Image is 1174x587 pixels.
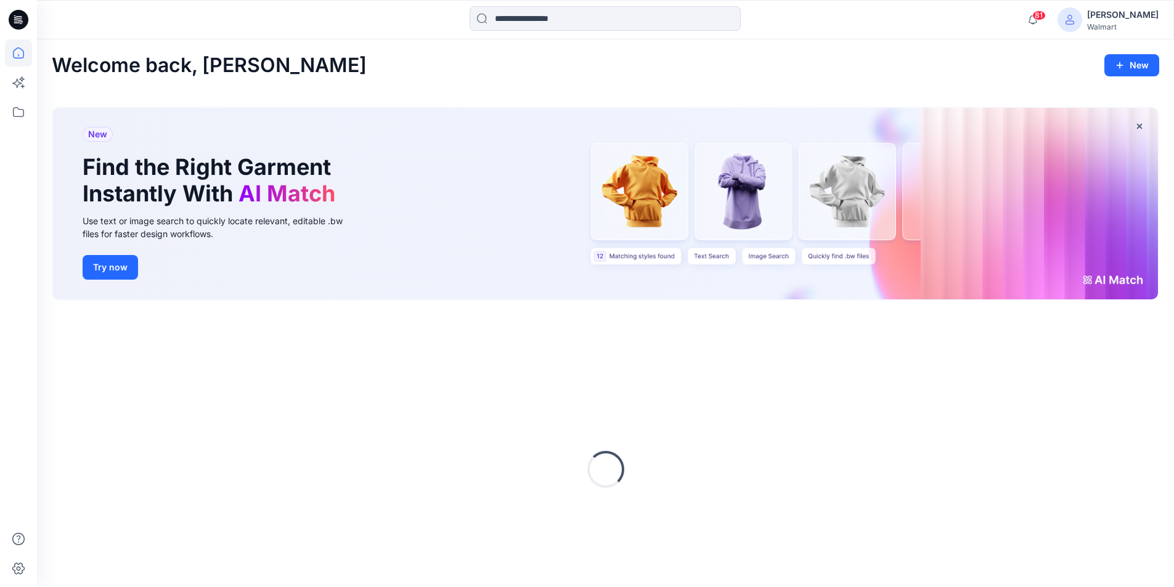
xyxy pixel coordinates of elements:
[83,214,360,240] div: Use text or image search to quickly locate relevant, editable .bw files for faster design workflows.
[83,255,138,280] button: Try now
[88,127,107,142] span: New
[83,154,341,207] h1: Find the Right Garment Instantly With
[1087,7,1159,22] div: [PERSON_NAME]
[1104,54,1159,76] button: New
[238,180,335,207] span: AI Match
[1032,10,1046,20] span: 81
[1065,15,1075,25] svg: avatar
[1087,22,1159,31] div: Walmart
[52,54,367,77] h2: Welcome back, [PERSON_NAME]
